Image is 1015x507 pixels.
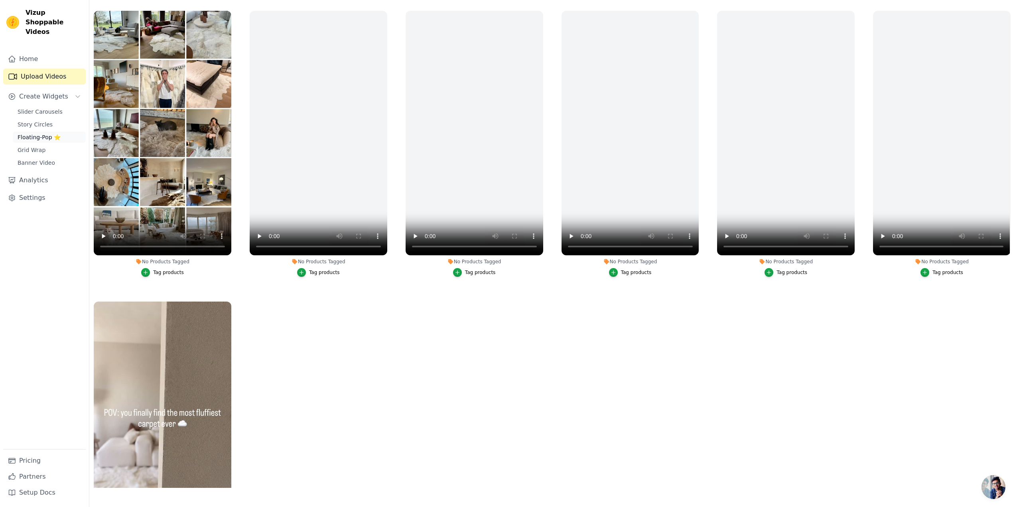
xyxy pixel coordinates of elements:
div: No Products Tagged [562,258,699,265]
div: Tag products [465,269,496,276]
button: Tag products [297,268,340,277]
span: Vizup Shoppable Videos [26,8,83,37]
div: No Products Tagged [250,258,387,265]
div: No Products Tagged [94,258,231,265]
div: Tag products [621,269,652,276]
a: Grid Wrap [13,144,86,156]
a: Pricing [3,453,86,469]
a: Settings [3,190,86,206]
button: Tag products [920,268,963,277]
button: Create Widgets [3,89,86,105]
button: Tag products [765,268,807,277]
span: Grid Wrap [18,146,45,154]
span: Banner Video [18,159,55,167]
div: No Products Tagged [406,258,543,265]
button: Tag products [141,268,184,277]
a: Analytics [3,172,86,188]
div: Tag products [153,269,184,276]
div: Tag products [777,269,807,276]
div: No Products Tagged [873,258,1011,265]
span: Create Widgets [19,92,68,101]
span: Slider Carousels [18,108,63,116]
button: Tag products [453,268,496,277]
span: Floating-Pop ⭐ [18,133,61,141]
div: Tag products [309,269,340,276]
div: No Products Tagged [717,258,855,265]
a: Upload Videos [3,69,86,85]
a: Story Circles [13,119,86,130]
a: Floating-Pop ⭐ [13,132,86,143]
div: Tag products [932,269,963,276]
div: Open de chat [981,475,1005,499]
a: Setup Docs [3,485,86,501]
img: Vizup [6,16,19,29]
a: Home [3,51,86,67]
a: Slider Carousels [13,106,86,117]
span: Story Circles [18,120,53,128]
a: Banner Video [13,157,86,168]
a: Partners [3,469,86,485]
button: Tag products [609,268,652,277]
